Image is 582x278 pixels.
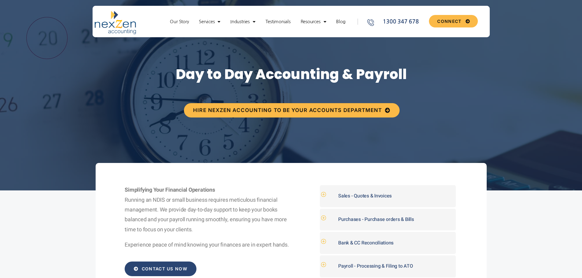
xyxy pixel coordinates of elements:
span: Experience peace of mind knowing your finances are in expert hands. [125,241,289,249]
span: 1300 347 678 [381,18,419,26]
a: Sales - Quotes & Invoices [338,192,392,200]
a: CONTACT US NOW [125,262,196,276]
a: CONNECT [429,15,478,27]
a: 1300 347 678 [366,18,427,26]
div: Bank & CC Reconciliations [320,232,456,254]
span: Hire nexZen accounting to be your accounts department [193,108,382,113]
div: Purchases - Purchase orders & Bills [320,209,456,231]
div: Sales - Quotes & Invoices [320,185,456,207]
nav: Menu [161,19,354,25]
span: CONTACT US NOW [142,267,187,271]
a: Bank & CC Reconciliations [338,239,393,247]
span: Running an NDIS or small business requires meticulous financial management. We provide day-to-day... [125,196,287,234]
a: Payroll - Processing & Filing to ATO [338,262,413,270]
strong: Simplifying Your Financial Operations [125,186,215,194]
span: CONNECT [437,19,461,23]
a: Blog [333,19,348,25]
a: Purchases - Purchase orders & Bills [338,216,414,223]
a: Our Story [167,19,192,25]
a: Industries [227,19,258,25]
a: Hire nexZen accounting to be your accounts department [184,103,399,117]
div: Payroll - Processing & Filing to ATO [320,255,456,277]
a: Services [196,19,223,25]
a: Resources [298,19,329,25]
a: Testimonials [262,19,294,25]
